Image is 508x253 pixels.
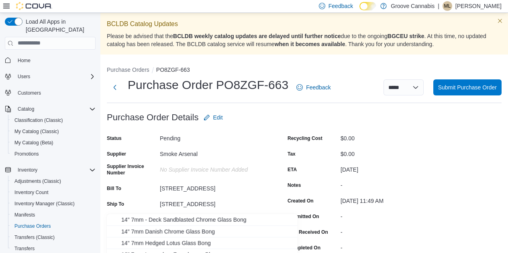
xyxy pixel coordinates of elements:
button: Inventory Manager (Classic) [8,198,99,209]
button: 14" 7mm - Deck Sandblasted Chrome Glass Bong [107,214,298,226]
div: Michael Langburt [443,1,452,11]
button: Purchase Orders [107,67,149,73]
button: Customers [2,87,99,99]
span: Load All Apps in [GEOGRAPHIC_DATA] [22,18,96,34]
span: Adjustments (Classic) [11,176,96,186]
span: Home [18,57,31,64]
span: Inventory [18,167,37,173]
p: Please be advised that the due to the ongoing . At this time, no updated catalog has been release... [107,32,502,48]
span: Home [14,55,96,65]
span: Manifests [11,210,96,220]
strong: when it becomes available [275,41,345,47]
div: [DATE] [341,163,448,173]
span: Dark Mode [359,10,360,11]
button: Next [107,79,123,95]
button: 14" 7mm Danish Chrome Glass Bong [107,226,298,237]
button: Users [2,71,99,82]
strong: BCLDB weekly catalog updates are delayed until further notice [173,33,341,39]
nav: An example of EuiBreadcrumbs [107,66,502,75]
button: Inventory Count [8,187,99,198]
span: Customers [14,88,96,98]
label: Supplier Invoice Number [107,163,157,176]
a: Transfers (Classic) [11,233,58,242]
button: Home [2,55,99,66]
a: Purchase Orders [11,221,54,231]
span: ML [444,1,451,11]
label: Notes [288,182,301,188]
div: $0.00 [160,213,267,223]
span: Promotions [14,151,39,157]
a: My Catalog (Classic) [11,127,62,136]
label: Status [107,135,122,142]
span: Transfers (Classic) [14,234,55,241]
span: Inventory [14,165,96,175]
span: Feedback [328,2,353,10]
span: 14" 7mm Danish Chrome Glass Bong [121,227,293,235]
div: No Supplier Invoice Number added [160,163,267,173]
span: My Catalog (Beta) [14,140,53,146]
div: - [341,241,448,251]
span: Transfers [14,245,35,252]
button: Catalog [2,103,99,115]
span: Users [18,73,30,80]
span: Catalog [18,106,34,112]
button: Promotions [8,148,99,160]
label: Last Received On [288,229,328,235]
div: [DATE] 11:49 AM [341,194,448,204]
button: Transfers (Classic) [8,232,99,243]
button: My Catalog (Beta) [8,137,99,148]
h1: Purchase Order PO8ZGF-663 [128,77,288,93]
button: Adjustments (Classic) [8,176,99,187]
span: Users [14,72,96,81]
span: My Catalog (Classic) [14,128,59,135]
label: Ship To [107,201,124,207]
span: My Catalog (Beta) [11,138,96,148]
div: Pending [160,132,267,142]
button: Dismiss this callout [495,16,505,26]
span: 14" 7mm Hedged Lotus Glass Bong [121,239,293,247]
span: Feedback [306,83,331,91]
label: Completed On [288,245,320,251]
a: My Catalog (Beta) [11,138,57,148]
a: Adjustments (Classic) [11,176,64,186]
button: Classification (Classic) [8,115,99,126]
div: [STREET_ADDRESS] [160,198,267,207]
span: Inventory Count [11,188,96,197]
span: Customers [18,90,41,96]
div: - [341,210,448,220]
button: My Catalog (Classic) [8,126,99,137]
button: Edit [200,109,226,125]
button: Inventory [14,165,41,175]
label: ETA [288,166,297,173]
a: Inventory Count [11,188,52,197]
span: Transfers (Classic) [11,233,96,242]
button: Catalog [14,104,37,114]
span: Purchase Orders [14,223,51,229]
button: Users [14,72,33,81]
p: Groove Cannabis [391,1,435,11]
button: Manifests [8,209,99,221]
div: $0.00 [341,148,448,157]
div: - [341,226,448,235]
a: Feedback [293,79,334,95]
div: - [341,179,448,188]
span: Inventory Manager (Classic) [11,199,96,208]
label: Tax [288,151,296,157]
span: Edit [213,113,223,121]
a: Classification (Classic) [11,115,66,125]
a: Customers [14,88,44,98]
div: Smoke Arsenal [160,148,267,157]
span: Inventory Manager (Classic) [14,200,75,207]
button: Inventory [2,164,99,176]
span: Purchase Orders [11,221,96,231]
p: [PERSON_NAME] [455,1,502,11]
span: Promotions [11,149,96,159]
a: Inventory Manager (Classic) [11,199,78,208]
span: Classification (Classic) [11,115,96,125]
div: $0.00 [341,132,448,142]
label: Bill To [107,185,121,192]
label: Created On [288,198,314,204]
a: Home [14,56,34,65]
a: Manifests [11,210,38,220]
span: Adjustments (Classic) [14,178,61,184]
